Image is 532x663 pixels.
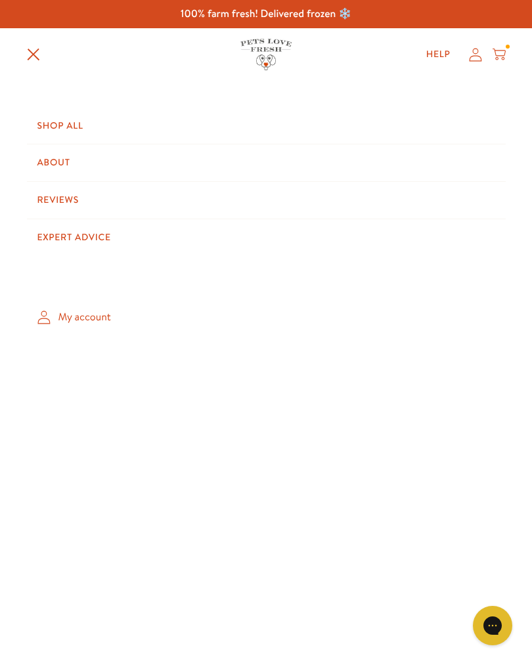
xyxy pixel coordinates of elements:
[240,39,292,70] img: Pets Love Fresh
[27,108,506,144] a: Shop All
[466,601,519,650] iframe: Gorgias live chat messenger
[27,144,506,181] a: About
[27,298,506,337] a: My account
[27,219,506,256] a: Expert Advice
[16,37,51,72] summary: Translation missing: en.sections.header.menu
[416,41,461,68] a: Help
[27,182,506,219] a: Reviews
